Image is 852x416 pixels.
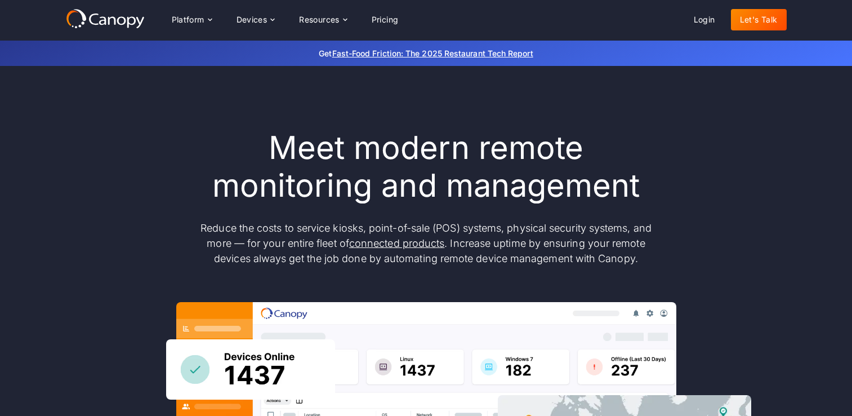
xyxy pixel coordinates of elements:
[228,8,284,31] div: Devices
[190,129,663,205] h1: Meet modern remote monitoring and management
[299,16,340,24] div: Resources
[172,16,204,24] div: Platform
[150,47,702,59] p: Get
[190,220,663,266] p: Reduce the costs to service kiosks, point-of-sale (POS) systems, physical security systems, and m...
[731,9,787,30] a: Let's Talk
[237,16,267,24] div: Devices
[685,9,724,30] a: Login
[349,237,444,249] a: connected products
[363,9,408,30] a: Pricing
[166,339,335,400] img: Canopy sees how many devices are online
[163,8,221,31] div: Platform
[332,48,533,58] a: Fast-Food Friction: The 2025 Restaurant Tech Report
[290,8,355,31] div: Resources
